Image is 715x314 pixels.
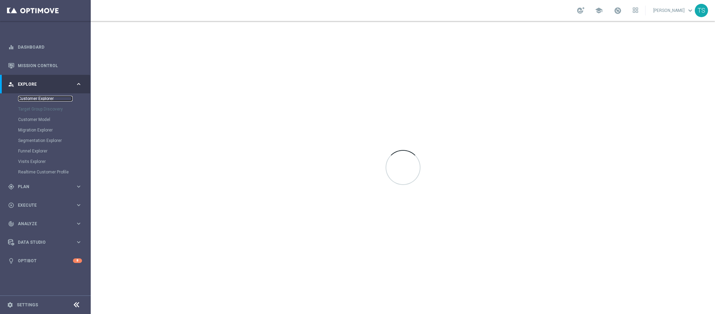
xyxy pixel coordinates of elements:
div: Explore [8,81,75,87]
a: Funnel Explorer [18,148,73,154]
button: play_circle_outline Execute keyboard_arrow_right [8,202,82,208]
div: Visits Explorer [18,156,90,167]
div: Funnel Explorer [18,146,90,156]
a: Customer Model [18,117,73,122]
div: TS [695,4,708,17]
a: Settings [17,303,38,307]
span: Execute [18,203,75,207]
i: settings [7,302,13,308]
div: Optibot [8,251,82,270]
span: Explore [18,82,75,86]
span: Plan [18,185,75,189]
div: Segmentation Explorer [18,135,90,146]
a: [PERSON_NAME]keyboard_arrow_down [653,5,695,16]
a: Dashboard [18,38,82,56]
a: Segmentation Explorer [18,138,73,143]
div: Customer Model [18,114,90,125]
div: Plan [8,184,75,190]
div: 8 [73,258,82,263]
div: Analyze [8,221,75,227]
div: Migration Explorer [18,125,90,135]
button: track_changes Analyze keyboard_arrow_right [8,221,82,227]
span: Analyze [18,222,75,226]
i: play_circle_outline [8,202,14,208]
i: track_changes [8,221,14,227]
div: Dashboard [8,38,82,56]
i: person_search [8,81,14,87]
a: Customer Explorer [18,96,73,101]
button: person_search Explore keyboard_arrow_right [8,81,82,87]
button: Data Studio keyboard_arrow_right [8,240,82,245]
i: equalizer [8,44,14,50]
div: Customer Explorer [18,93,90,104]
a: Optibot [18,251,73,270]
i: keyboard_arrow_right [75,239,82,245]
a: Migration Explorer [18,127,73,133]
div: Realtime Customer Profile [18,167,90,177]
div: Mission Control [8,56,82,75]
a: Visits Explorer [18,159,73,164]
div: Data Studio [8,239,75,245]
i: keyboard_arrow_right [75,202,82,208]
i: keyboard_arrow_right [75,220,82,227]
button: lightbulb Optibot 8 [8,258,82,264]
span: school [595,7,603,14]
i: keyboard_arrow_right [75,81,82,87]
span: keyboard_arrow_down [686,7,694,14]
a: Mission Control [18,56,82,75]
div: Target Group Discovery [18,104,90,114]
div: Execute [8,202,75,208]
span: Data Studio [18,240,75,244]
button: equalizer Dashboard [8,44,82,50]
a: Realtime Customer Profile [18,169,73,175]
button: Mission Control [8,63,82,69]
button: gps_fixed Plan keyboard_arrow_right [8,184,82,190]
i: gps_fixed [8,184,14,190]
i: keyboard_arrow_right [75,183,82,190]
i: lightbulb [8,258,14,264]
